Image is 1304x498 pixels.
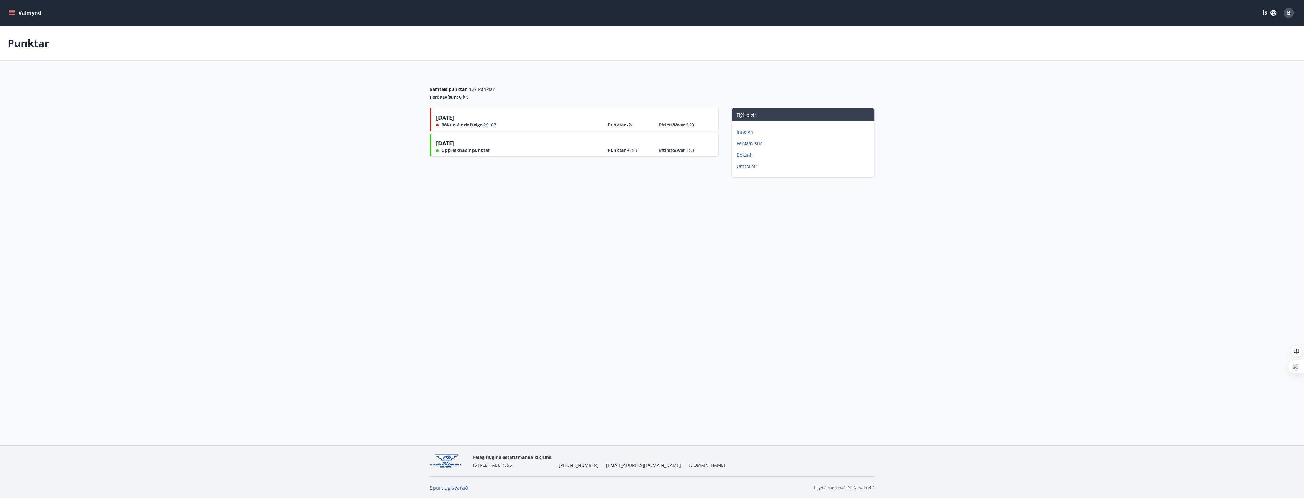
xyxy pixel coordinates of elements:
[473,462,513,468] span: [STREET_ADDRESS]
[436,139,454,149] span: [DATE]
[1287,9,1291,16] span: B
[430,454,468,468] img: jpzx4QWYf4KKDRVudBx9Jb6iv5jAOT7IkiGygIXa.png
[436,114,454,124] span: [DATE]
[659,147,694,154] span: Eftirstöðvar
[686,122,694,128] span: 129
[608,122,640,128] span: Punktar
[737,129,872,135] p: Inneign
[689,462,725,468] a: [DOMAIN_NAME]
[737,112,756,118] span: Flýtileiðir
[8,7,44,19] button: menu
[483,122,496,128] span: 29167
[659,122,694,128] span: Eftirstöðvar
[430,86,468,93] span: Samtals punktar :
[1259,7,1280,19] button: ÍS
[627,147,637,153] span: +153
[627,122,634,128] span: -24
[737,140,872,147] p: Ferðaávísun
[441,122,483,128] span: Bókun á orlofseign
[469,86,495,93] span: 129 Punktar
[608,147,640,154] span: Punktar
[814,485,875,491] p: Keyrt á hugbúnaði frá Dorado ehf.
[430,484,468,491] a: Spurt og svarað
[686,147,694,153] span: 153
[737,152,872,158] p: Bókanir
[459,94,468,100] span: 0 kr.
[8,36,49,50] p: Punktar
[441,147,490,154] span: Uppreiknaðir punktar
[473,454,551,460] span: Félag flugmálastarfsmanna Ríkisins
[737,163,872,170] p: Umsóknir
[430,94,458,100] span: Ferðaávísun :
[559,462,598,469] span: [PHONE_NUMBER]
[1281,5,1296,20] button: B
[606,462,681,469] span: [EMAIL_ADDRESS][DOMAIN_NAME]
